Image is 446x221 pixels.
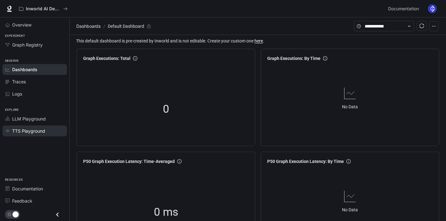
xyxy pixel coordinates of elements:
[2,195,67,206] a: Feedback
[12,66,37,73] span: Dashboards
[2,19,67,30] a: Overview
[103,23,105,30] span: /
[2,39,67,50] a: Graph Registry
[388,5,419,13] span: Documentation
[107,20,145,32] article: Default Dashboard
[12,185,43,192] span: Documentation
[83,55,130,62] span: Graph Executions: Total
[267,55,320,62] span: Graph Executions: By Time
[419,23,424,28] span: sync
[12,91,22,97] span: Logs
[428,4,437,13] img: User avatar
[2,88,67,99] a: Logs
[26,6,61,12] p: Inworld AI Demos
[12,78,26,85] span: Traces
[12,115,46,122] span: LLM Playground
[12,22,31,28] span: Overview
[12,42,43,48] span: Graph Registry
[163,100,169,118] span: 0
[426,2,439,15] button: User avatar
[133,56,137,61] span: info-circle
[2,113,67,124] a: LLM Playground
[177,159,182,164] span: info-circle
[2,76,67,87] a: Traces
[342,206,358,213] article: No Data
[323,56,327,61] span: info-circle
[2,125,67,136] a: TTS Playground
[75,22,102,30] button: Dashboards
[254,38,263,43] a: here
[154,203,178,221] span: 0 ms
[12,211,19,218] span: Dark mode toggle
[76,37,441,44] span: This default dashboard is pre-created by Inworld and is not editable. Create your custom one .
[346,159,351,164] span: info-circle
[267,158,344,165] span: P50 Graph Execution Latency: By Time
[83,158,175,165] span: P50 Graph Execution Latency: Time-Averaged
[50,208,64,221] button: Close drawer
[2,183,67,194] a: Documentation
[2,64,67,75] a: Dashboards
[386,2,424,15] a: Documentation
[12,198,32,204] span: Feedback
[16,2,70,15] button: All workspaces
[12,128,45,134] span: TTS Playground
[76,22,101,30] span: Dashboards
[342,103,358,110] article: No Data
